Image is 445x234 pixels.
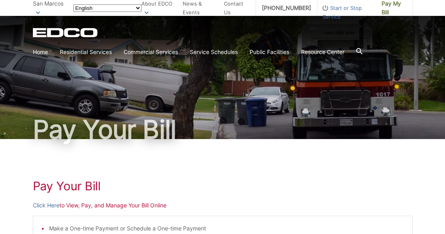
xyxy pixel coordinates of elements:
[33,179,413,193] h1: Pay Your Bill
[33,28,99,37] a: EDCD logo. Return to the homepage.
[33,201,413,210] p: to View, Pay, and Manage Your Bill Online
[60,48,112,56] a: Residential Services
[124,48,178,56] a: Commercial Services
[49,224,404,233] li: Make a One-time Payment or Schedule a One-time Payment
[250,48,289,56] a: Public Facilities
[33,117,413,142] h1: Pay Your Bill
[73,4,141,12] select: Select a language
[33,48,48,56] a: Home
[190,48,238,56] a: Service Schedules
[301,48,344,56] a: Resource Center
[33,201,59,210] a: Click Here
